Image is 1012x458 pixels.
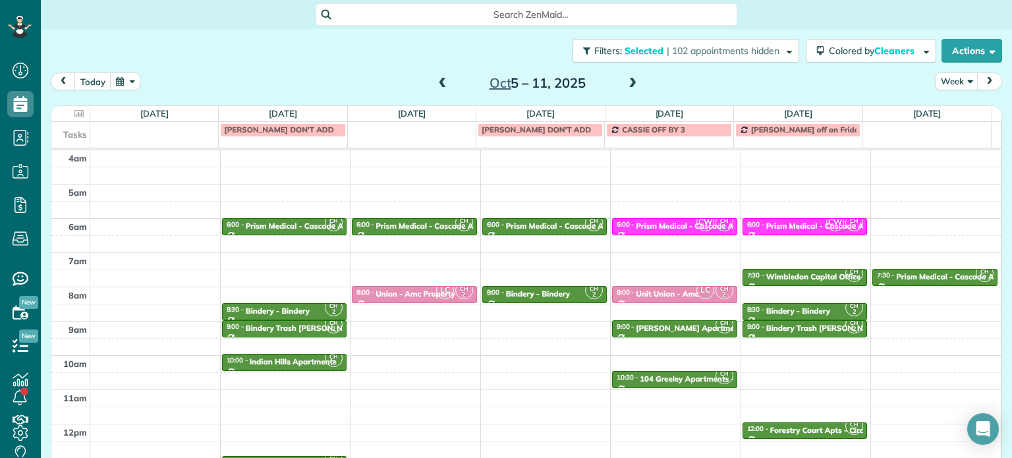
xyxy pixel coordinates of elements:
button: Colored byCleaners [806,39,936,63]
span: Oct [490,74,511,91]
div: Prism Medical - Cascade Aids Project [636,221,772,231]
small: 2 [586,221,602,233]
small: 2 [846,425,862,438]
span: 5am [69,187,87,198]
small: 2 [716,289,733,301]
span: CASSIE OFF BY 3 [622,125,685,134]
button: prev [51,72,76,90]
div: Bindery Trash [PERSON_NAME] [766,324,883,333]
span: LC [696,281,714,299]
div: Union - Amc Property [376,289,455,299]
a: [DATE] [526,108,555,119]
div: Prism Medical - Cascade Aids Project [766,221,902,231]
a: [DATE] [269,108,297,119]
div: 104 Greeley Apartments - Capital Property Management [640,374,847,384]
a: [DATE] [913,108,942,119]
button: Week [935,72,978,90]
div: Forestry Court Apts - Circum Pacific [770,426,901,435]
div: Prism Medical - Cascade Aids Project [376,221,511,231]
span: Selected [625,45,664,57]
small: 2 [325,221,342,233]
button: Actions [942,39,1002,63]
small: 2 [846,306,862,318]
button: today [74,72,111,90]
div: Bindery Trash [PERSON_NAME] [246,324,362,333]
span: New [19,296,38,309]
span: 10am [63,358,87,369]
small: 2 [716,374,733,386]
small: 2 [846,221,862,233]
span: 11am [63,393,87,403]
a: [DATE] [656,108,684,119]
span: New [19,329,38,343]
button: next [977,72,1002,90]
small: 2 [325,357,342,369]
small: 2 [846,323,862,335]
span: CW [696,214,714,231]
span: 7am [69,256,87,266]
small: 2 [325,306,342,318]
div: Bindery - Bindery [246,306,310,316]
small: 2 [456,289,472,301]
span: [PERSON_NAME] off on Fridays [751,125,867,134]
span: 6am [69,221,87,232]
div: Wimbledon Capital Office - Prime [766,272,889,281]
span: [PERSON_NAME] DON'T ADD [482,125,591,134]
button: Filters: Selected | 102 appointments hidden [573,39,799,63]
span: 4am [69,153,87,163]
span: Cleaners [874,45,916,57]
small: 2 [716,221,733,233]
div: Indian Hills Apartments [250,357,337,366]
a: [DATE] [398,108,426,119]
small: 2 [456,221,472,233]
span: 12pm [63,427,87,438]
div: Unit Union - Amc [636,289,698,299]
div: Bindery - Bindery [766,306,830,316]
span: | 102 appointments hidden [667,45,779,57]
span: LC [436,281,454,299]
span: CW [826,214,844,231]
small: 2 [846,272,862,284]
small: 2 [586,289,602,301]
small: 2 [716,323,733,335]
a: [DATE] [140,108,169,119]
span: [PERSON_NAME] DON'T ADD [224,125,333,134]
a: Filters: Selected | 102 appointments hidden [566,39,799,63]
span: Filters: [594,45,622,57]
span: 9am [69,324,87,335]
span: 8am [69,290,87,301]
div: Bindery - Bindery [506,289,570,299]
small: 2 [325,323,342,335]
div: Open Intercom Messenger [967,413,999,445]
div: Prism Medical - Cascade Aids Project [506,221,642,231]
div: Prism Medical - Cascade Aids Project [246,221,381,231]
span: Colored by [829,45,919,57]
h2: 5 – 11, 2025 [455,76,620,90]
a: [DATE] [784,108,812,119]
div: [PERSON_NAME] Apartments - [PERSON_NAME] & [PERSON_NAME] [636,324,890,333]
small: 2 [976,272,993,284]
